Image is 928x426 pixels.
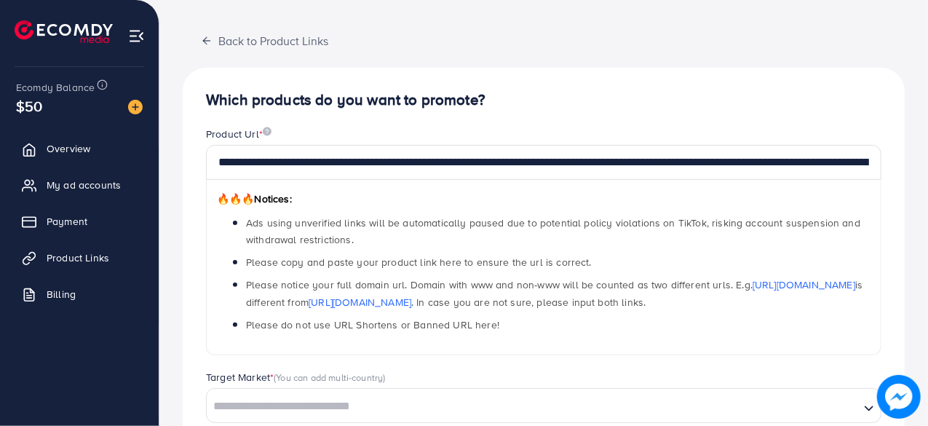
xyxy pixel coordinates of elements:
[879,376,920,418] img: image
[47,287,76,301] span: Billing
[11,243,148,272] a: Product Links
[246,277,862,309] span: Please notice your full domain url. Domain with www and non-www will be counted as two different ...
[206,127,271,141] label: Product Url
[246,255,592,269] span: Please copy and paste your product link here to ensure the url is correct.
[309,295,411,309] a: [URL][DOMAIN_NAME]
[753,277,855,292] a: [URL][DOMAIN_NAME]
[11,134,148,163] a: Overview
[15,20,113,43] img: logo
[274,371,385,384] span: (You can add multi-country)
[16,80,95,95] span: Ecomdy Balance
[11,280,148,309] a: Billing
[16,95,42,117] span: $50
[47,141,90,156] span: Overview
[47,178,121,192] span: My ad accounts
[208,395,858,418] input: Search for option
[128,28,145,44] img: menu
[206,370,386,384] label: Target Market
[217,192,292,206] span: Notices:
[183,25,346,56] button: Back to Product Links
[217,192,254,206] span: 🔥🔥🔥
[246,317,499,332] span: Please do not use URL Shortens or Banned URL here!
[11,170,148,200] a: My ad accounts
[206,91,881,109] h4: Which products do you want to promote?
[246,216,860,247] span: Ads using unverified links will be automatically paused due to potential policy violations on Tik...
[263,127,271,136] img: image
[11,207,148,236] a: Payment
[206,388,881,423] div: Search for option
[47,214,87,229] span: Payment
[47,251,109,265] span: Product Links
[128,100,143,114] img: image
